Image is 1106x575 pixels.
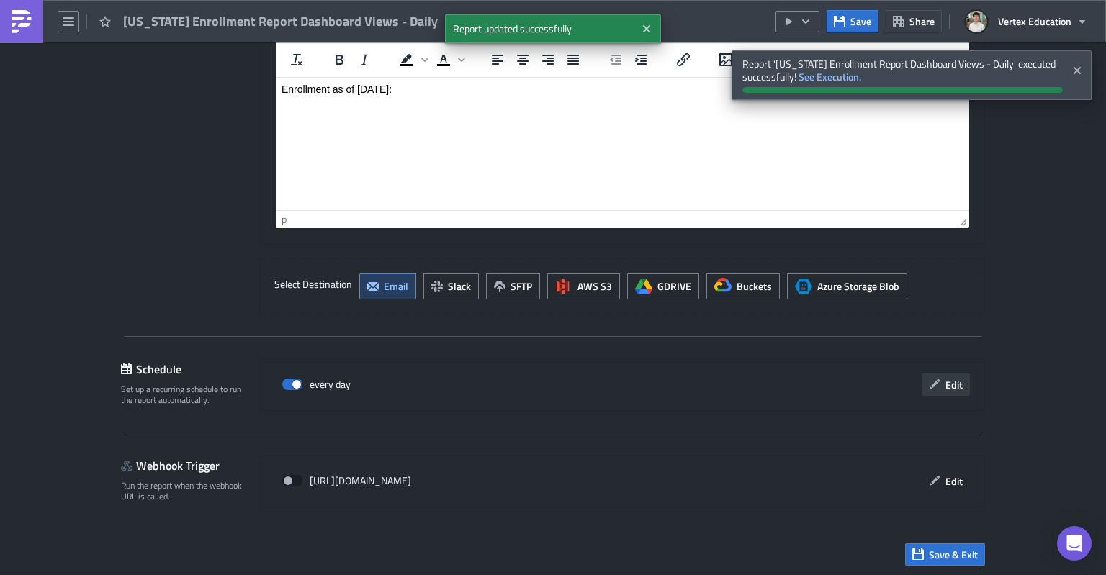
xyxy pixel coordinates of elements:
span: GDRIVE [657,279,691,294]
div: Webhook Trigger [121,455,260,476]
button: Close [1066,54,1088,87]
button: Align center [511,50,535,70]
span: Report '[US_STATE] Enrollment Report Dashboard Views - Daily' executed successfully! [732,50,1066,100]
span: Share [909,14,935,29]
a: See Execution. [799,69,861,84]
button: Slack [423,273,479,299]
span: [US_STATE] Enrollment Report Dashboard Views - Daily [123,13,439,30]
button: Save [827,10,878,32]
img: Avatar [964,9,989,34]
span: SFTP [511,279,532,294]
div: Background color [395,50,431,70]
button: Italic [352,50,377,70]
button: Vertex Education [957,6,1095,37]
div: Set up a recurring schedule to run the report automatically. [121,384,251,406]
span: Email [384,279,408,294]
button: SFTP [486,273,540,299]
span: Save [850,14,871,29]
span: Vertex Education [998,14,1071,29]
label: Select Destination [274,273,352,295]
button: GDRIVE [627,273,699,299]
iframe: Rich Text Area [276,78,969,210]
span: Edit [945,377,963,392]
button: Edit HTML [756,50,829,70]
div: Schedule [121,358,260,380]
span: Azure Storage Blob [817,279,899,294]
button: Align left [485,50,510,70]
div: Resize [954,211,969,228]
button: Close [636,18,657,40]
span: Edit [945,474,963,489]
button: Justify [561,50,585,70]
span: Buckets [737,279,772,294]
span: Slack [448,279,471,294]
div: Run the report when the webhook URL is called. [121,480,251,502]
button: Decrease indent [603,50,628,70]
button: Edit [922,373,970,396]
button: Align right [536,50,560,70]
button: Increase indent [629,50,653,70]
span: AWS S3 [577,279,612,294]
span: Save & Exit [929,547,978,562]
div: every day [282,373,351,395]
span: Report updated successfully [445,14,636,43]
button: Insert/edit link [671,50,696,70]
button: Clear formatting [284,50,309,70]
button: AWS S3 [547,273,620,299]
img: PushMetrics [10,10,33,33]
div: [URL][DOMAIN_NAME] [282,470,411,492]
button: Save & Exit [905,543,985,566]
button: Email [359,273,416,299]
div: Open Intercom Messenger [1057,526,1092,561]
div: Text color [431,50,467,70]
span: Azure Storage Blob [795,278,812,295]
button: Bold [327,50,351,70]
button: Insert/edit image [714,50,738,70]
button: Share [886,10,942,32]
button: Edit [922,470,970,492]
div: p [282,212,287,227]
button: Buckets [706,273,780,299]
button: Azure Storage BlobAzure Storage Blob [787,273,907,299]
